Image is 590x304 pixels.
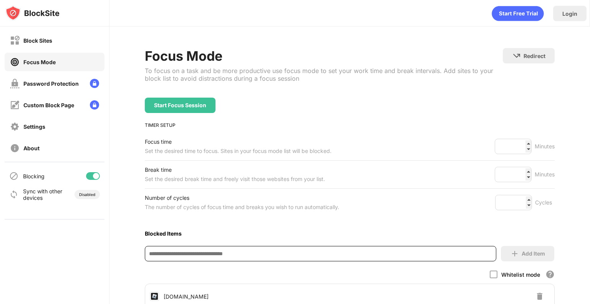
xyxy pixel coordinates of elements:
[23,188,63,201] div: Sync with other devices
[535,142,555,151] div: Minutes
[10,79,20,88] img: password-protection-off.svg
[150,292,159,301] img: favicons
[90,79,99,88] img: lock-menu.svg
[145,174,325,184] div: Set the desired break time and freely visit those websites from your list.
[535,292,544,301] img: delete-button.svg
[23,173,45,179] div: Blocking
[23,37,52,44] div: Block Sites
[562,10,577,17] div: Login
[23,80,79,87] div: Password Protection
[10,143,20,153] img: about-off.svg
[10,100,20,110] img: customize-block-page-off.svg
[145,193,339,203] div: Number of cycles
[154,102,206,108] div: Start Focus Session
[23,102,74,108] div: Custom Block Page
[524,53,545,59] div: Redirect
[145,146,331,156] div: Set the desired time to focus. Sites in your focus mode list will be blocked.
[145,48,503,64] div: Focus Mode
[501,271,540,278] div: Whitelist mode
[90,100,99,110] img: lock-menu.svg
[23,123,45,130] div: Settings
[145,165,325,174] div: Break time
[145,230,555,237] div: Blocked Items
[535,198,555,207] div: Cycles
[23,145,40,151] div: About
[10,122,20,131] img: settings-off.svg
[10,57,20,67] img: focus-on.svg
[145,203,339,212] div: The number of cycles of focus time and breaks you wish to run automatically.
[9,190,18,199] img: sync-icon.svg
[23,59,56,65] div: Focus Mode
[164,293,209,300] div: [DOMAIN_NAME]
[522,251,545,257] div: Add Item
[145,137,331,146] div: Focus time
[9,171,18,181] img: blocking-icon.svg
[5,5,60,21] img: logo-blocksite.svg
[79,192,95,197] div: Disabled
[535,170,555,179] div: Minutes
[492,6,544,21] div: animation
[145,67,503,82] div: To focus on a task and be more productive use focus mode to set your work time and break interval...
[10,36,20,45] img: block-off.svg
[145,122,555,128] div: TIMER SETUP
